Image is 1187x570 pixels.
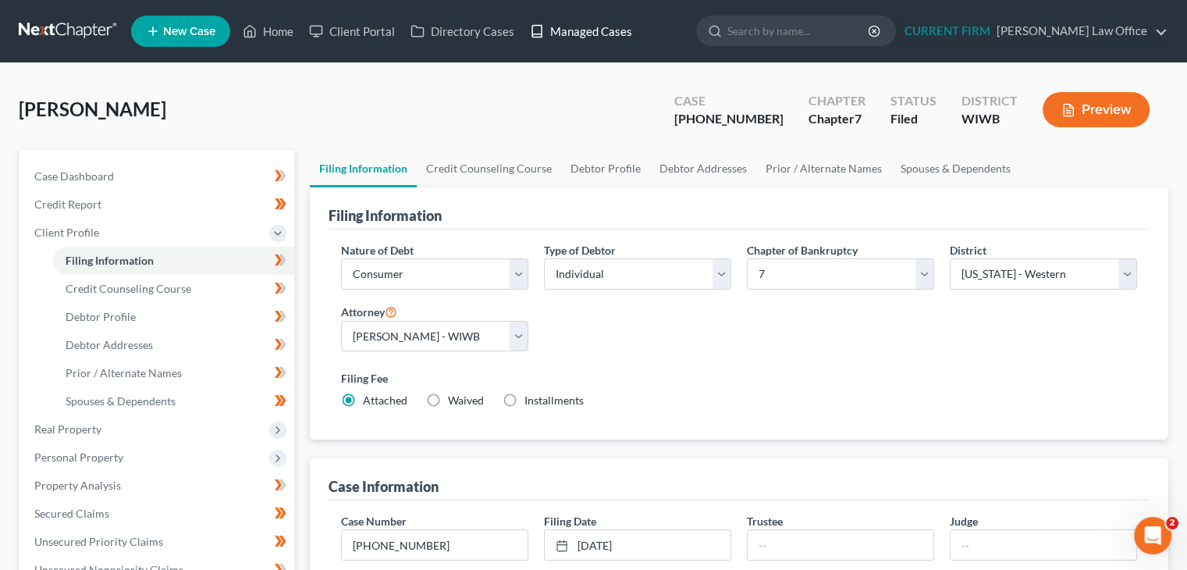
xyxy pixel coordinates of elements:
a: [DATE] [545,530,730,560]
a: CURRENT FIRM[PERSON_NAME] Law Office [897,17,1167,45]
span: Property Analysis [34,479,121,492]
div: Chapter [809,110,865,128]
span: Credit Report [34,198,101,211]
label: Chapter of Bankruptcy [747,242,858,258]
a: Property Analysis [22,472,294,500]
span: Attached [363,394,407,407]
a: Spouses & Dependents [891,150,1020,187]
label: Filing Date [544,513,596,529]
a: Prior / Alternate Names [756,150,891,187]
a: Filing Information [310,150,417,187]
div: [PHONE_NUMBER] [674,110,784,128]
span: Credit Counseling Course [66,282,191,295]
label: Judge [950,513,978,529]
span: 7 [855,111,862,126]
div: WIWB [961,110,1018,128]
span: Spouses & Dependents [66,394,176,408]
input: Enter case number... [342,530,528,560]
span: [PERSON_NAME] [19,98,166,120]
span: Personal Property [34,451,123,464]
a: Case Dashboard [22,162,294,191]
label: Nature of Debt [341,242,414,258]
a: Debtor Profile [53,303,294,331]
label: Case Number [341,513,407,529]
input: Search by name... [727,16,870,45]
input: -- [748,530,933,560]
label: Filing Fee [341,370,1137,387]
span: Filing Information [66,254,154,267]
span: Prior / Alternate Names [66,366,182,379]
a: Debtor Addresses [53,331,294,359]
span: Case Dashboard [34,169,114,183]
a: Prior / Alternate Names [53,359,294,387]
span: 2 [1166,517,1178,529]
label: District [950,242,986,258]
label: Attorney [341,302,397,321]
span: Secured Claims [34,507,109,520]
a: Credit Counseling Course [417,150,561,187]
span: New Case [163,26,215,37]
span: Waived [448,394,484,407]
span: Debtor Profile [66,310,136,323]
a: Managed Cases [522,17,640,45]
strong: CURRENT FIRM [904,23,990,37]
div: Status [890,92,936,110]
a: Unsecured Priority Claims [22,528,294,556]
a: Debtor Profile [561,150,650,187]
span: Debtor Addresses [66,338,153,351]
a: Spouses & Dependents [53,387,294,415]
div: District [961,92,1018,110]
a: Credit Counseling Course [53,275,294,303]
input: -- [951,530,1136,560]
span: Unsecured Priority Claims [34,535,163,548]
div: Filing Information [329,206,442,225]
a: Filing Information [53,247,294,275]
a: Debtor Addresses [650,150,756,187]
span: Client Profile [34,226,99,239]
span: Real Property [34,422,101,436]
div: Filed [890,110,936,128]
a: Directory Cases [403,17,522,45]
label: Type of Debtor [544,242,616,258]
label: Trustee [747,513,783,529]
span: Installments [524,394,584,407]
div: Case Information [329,477,439,496]
button: Preview [1043,92,1150,127]
iframe: Intercom live chat [1134,517,1171,554]
a: Credit Report [22,191,294,219]
div: Case [674,92,784,110]
a: Secured Claims [22,500,294,528]
div: Chapter [809,92,865,110]
a: Client Portal [301,17,403,45]
a: Home [235,17,301,45]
